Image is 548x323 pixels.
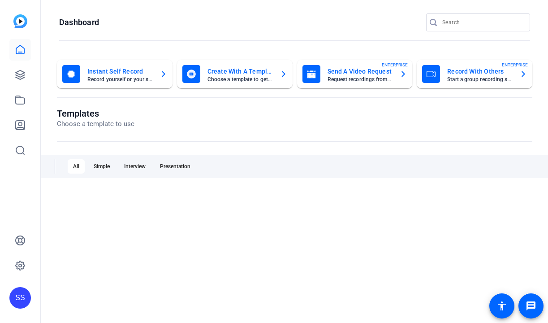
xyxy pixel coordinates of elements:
input: Search [442,17,523,28]
button: Record With OthersStart a group recording sessionENTERPRISE [417,60,532,88]
h1: Templates [57,108,134,119]
mat-card-title: Create With A Template [207,66,273,77]
mat-card-subtitle: Choose a template to get started [207,77,273,82]
div: Presentation [155,159,196,174]
img: blue-gradient.svg [13,14,27,28]
button: Instant Self RecordRecord yourself or your screen [57,60,173,88]
mat-icon: message [526,301,536,311]
mat-card-subtitle: Start a group recording session [447,77,513,82]
span: ENTERPRISE [382,61,408,68]
h1: Dashboard [59,17,99,28]
mat-card-title: Send A Video Request [328,66,393,77]
mat-card-title: Record With Others [447,66,513,77]
div: Interview [119,159,151,174]
div: Simple [88,159,115,174]
button: Send A Video RequestRequest recordings from anyone, anywhereENTERPRISE [297,60,413,88]
mat-icon: accessibility [496,301,507,311]
mat-card-subtitle: Request recordings from anyone, anywhere [328,77,393,82]
mat-card-subtitle: Record yourself or your screen [87,77,153,82]
span: ENTERPRISE [502,61,528,68]
div: All [68,159,85,174]
mat-card-title: Instant Self Record [87,66,153,77]
p: Choose a template to use [57,119,134,129]
button: Create With A TemplateChoose a template to get started [177,60,293,88]
div: SS [9,287,31,309]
